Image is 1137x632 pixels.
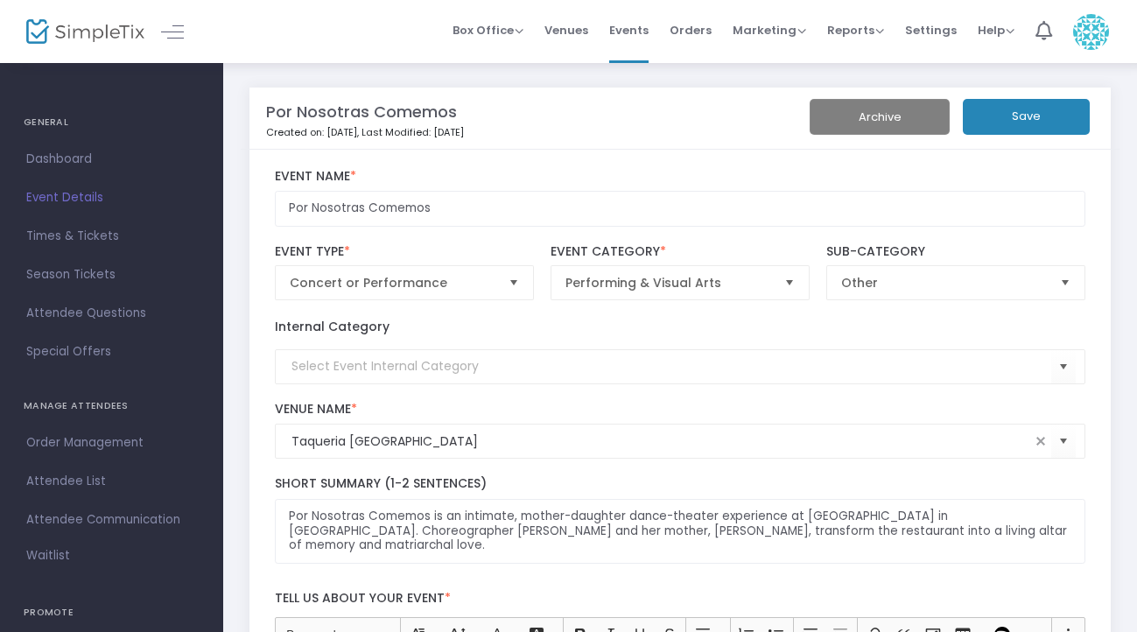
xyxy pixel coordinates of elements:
span: Attendee List [26,470,197,493]
span: Box Office [453,22,523,39]
label: Sub-Category [826,244,1085,260]
input: Select Event Internal Category [291,357,1052,376]
button: Archive [810,99,950,135]
button: Select [777,266,802,299]
span: Times & Tickets [26,225,197,248]
span: Marketing [733,22,806,39]
m-panel-title: Por Nosotras Comemos [266,100,457,123]
span: Season Tickets [26,263,197,286]
label: Event Name [275,169,1086,185]
span: Events [609,8,649,53]
span: clear [1030,431,1051,452]
span: Orders [670,8,712,53]
button: Select [1053,266,1077,299]
h4: PROMOTE [24,595,200,630]
span: Attendee Communication [26,509,197,531]
h4: MANAGE ATTENDEES [24,389,200,424]
span: Other [841,274,1046,291]
label: Tell us about your event [266,581,1094,617]
span: Venues [544,8,588,53]
label: Internal Category [275,318,390,336]
span: Help [978,22,1014,39]
button: Select [1051,348,1076,384]
span: Performing & Visual Arts [565,274,770,291]
span: Special Offers [26,341,197,363]
span: Settings [905,8,957,53]
span: , Last Modified: [DATE] [357,125,464,139]
button: Save [963,99,1090,135]
span: Waitlist [26,547,70,565]
span: Reports [827,22,884,39]
label: Venue Name [275,402,1086,418]
span: Short Summary (1-2 Sentences) [275,474,487,492]
p: Created on: [DATE] [266,125,818,140]
label: Event Category [551,244,810,260]
span: Event Details [26,186,197,209]
span: Attendee Questions [26,302,197,325]
span: Order Management [26,432,197,454]
h4: GENERAL [24,105,200,140]
button: Select [1051,424,1076,460]
span: Concert or Performance [290,274,495,291]
span: Dashboard [26,148,197,171]
input: Enter Event Name [275,191,1086,227]
label: Event Type [275,244,534,260]
input: Select Venue [291,432,1031,451]
button: Select [502,266,526,299]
